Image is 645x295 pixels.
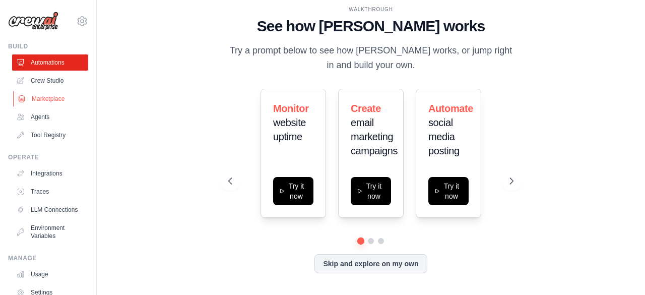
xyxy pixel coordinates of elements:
span: social media posting [428,117,460,156]
span: email marketing campaigns [351,117,398,156]
a: Usage [12,266,88,282]
span: website uptime [273,117,306,142]
a: Traces [12,184,88,200]
img: Logo [8,12,58,31]
div: Build [8,42,88,50]
h1: See how [PERSON_NAME] works [228,17,513,35]
a: Agents [12,109,88,125]
a: Marketplace [13,91,89,107]
p: Try a prompt below to see how [PERSON_NAME] works, or jump right in and build your own. [228,43,513,73]
button: Try it now [273,177,313,205]
div: Manage [8,254,88,262]
div: Operate [8,153,88,161]
a: Crew Studio [12,73,88,89]
span: Automate [428,103,473,114]
button: Skip and explore on my own [314,254,427,273]
a: Tool Registry [12,127,88,143]
a: Automations [12,54,88,71]
span: Create [351,103,381,114]
div: WALKTHROUGH [228,6,513,13]
button: Try it now [428,177,469,205]
span: Monitor [273,103,309,114]
a: Integrations [12,165,88,182]
button: Try it now [351,177,391,205]
a: LLM Connections [12,202,88,218]
a: Environment Variables [12,220,88,244]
